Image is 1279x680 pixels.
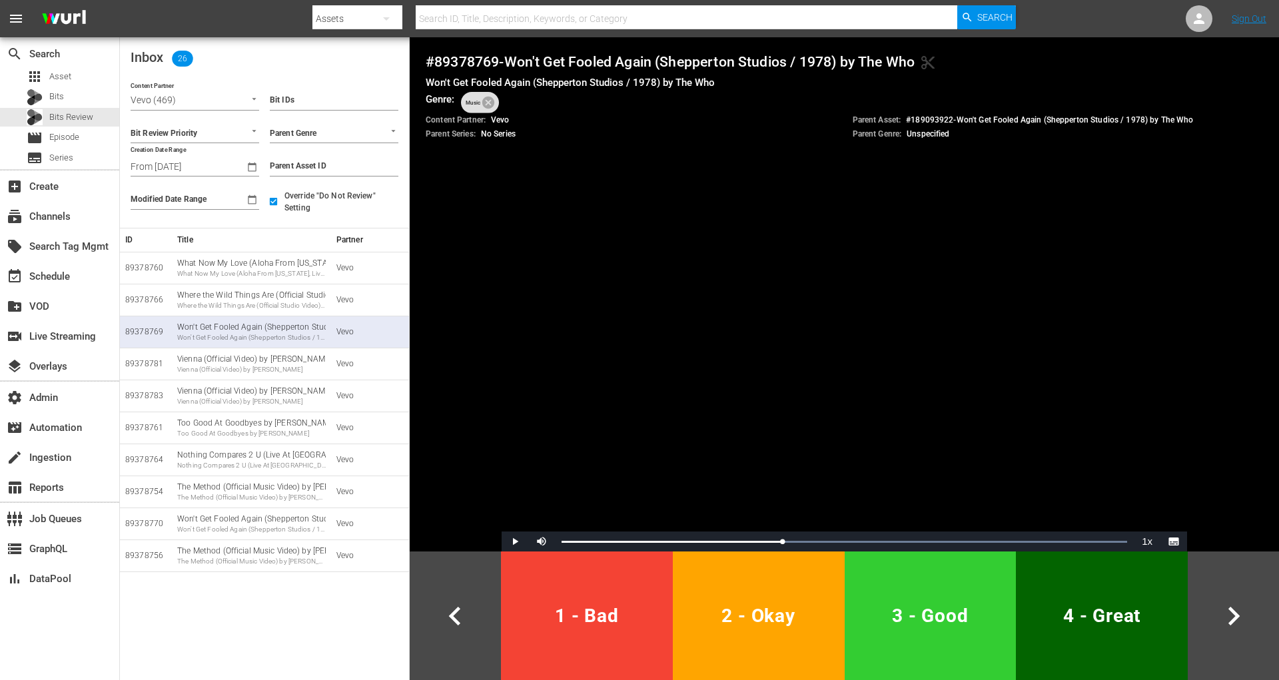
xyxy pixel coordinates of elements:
[177,429,326,438] div: Too Good At Goodbyes by [PERSON_NAME]
[177,397,326,406] div: Vienna (Official Video) by [PERSON_NAME]
[177,461,326,470] div: Nothing Compares 2 U (Live At [GEOGRAPHIC_DATA], 1999) by [PERSON_NAME]
[920,55,936,71] span: Generated Bit
[501,551,673,680] button: 1 - Bad
[331,228,409,252] th: Partner
[1252,94,1264,107] button: Open
[49,70,71,83] span: Asset
[426,129,476,139] span: Parent Series:
[502,531,528,551] button: Play
[1160,531,1187,551] button: Subtitles
[177,418,326,438] div: Too Good At Goodbyes by Sam Smith
[27,150,43,166] span: Series
[850,599,1011,632] span: 3 - Good
[436,597,474,635] span: chevron_left
[673,551,845,680] button: 2 - Okay
[426,115,486,125] span: Content Partner:
[1021,599,1182,632] span: 4 - Great
[131,93,222,110] input: Content Partner
[426,76,1263,89] h5: Won't Get Fooled Again (Shepperton Studios / 1978) by The Who
[7,46,23,62] span: Search
[853,115,1194,126] p: # 189093922 - Won't Get Fooled Again (Shepperton Studios / 1978) by The Who
[49,111,93,124] span: Bits Review
[125,486,167,498] div: 89378754
[125,550,167,561] div: 89378756
[172,228,331,252] th: Title
[387,125,400,137] button: Open
[336,550,398,561] div: Vevo
[177,258,326,278] div: What Now My Love (Aloha From Hawaii, Live in Honolulu, 1973) by Elvis Presley
[1232,13,1266,24] a: Sign Out
[7,480,23,496] span: Reports
[177,525,326,534] div: Won't Get Fooled Again (Shepperton Studios / 1978) by The Who
[120,228,172,252] th: ID
[49,151,73,165] span: Series
[177,354,326,374] div: Vienna (Official Video) by Billy Joel
[1215,597,1252,635] span: chevron_right
[528,531,555,551] button: Mute
[248,125,260,137] button: Open
[678,599,839,632] span: 2 - Okay
[177,493,326,502] div: The Method (Official Music Video) by [PERSON_NAME], [PERSON_NAME] and E-40
[853,115,901,125] span: Parent Asset:
[562,541,1127,543] div: Progress Bar
[336,518,398,529] div: Vevo
[125,518,167,529] div: 89378770
[336,262,398,274] div: Vevo
[177,269,326,278] div: What Now My Love (Aloha From [US_STATE], Live in [GEOGRAPHIC_DATA], 1973) by [PERSON_NAME]
[7,268,23,284] span: Schedule
[125,358,167,370] div: 89378781
[845,551,1017,680] button: 3 - Good
[177,386,326,406] div: Vienna (Official Video) by Billy Joel
[177,557,326,566] div: The Method (Official Music Video) by [PERSON_NAME], [PERSON_NAME] and E-40
[336,486,398,498] div: Vevo
[977,5,1013,29] span: Search
[125,422,167,434] div: 89378761
[336,326,398,338] div: Vevo
[177,513,326,534] div: Won't Get Fooled Again (Shepperton Studios / 1978) by The Who
[336,422,398,434] div: Vevo
[1016,551,1188,680] button: 4 - Great
[1134,531,1160,551] button: Playback Rate
[125,326,167,338] div: 89378769
[426,93,454,106] h5: Genre:
[125,262,167,274] div: 89378760
[506,599,667,632] span: 1 - Bad
[49,131,79,144] span: Episode
[131,48,197,69] h2: Inbox
[125,454,167,466] div: 89378764
[853,129,902,139] span: Parent Genre:
[177,301,326,310] div: Where the Wild Things Are (Official Studio Video) by [PERSON_NAME]
[177,482,326,502] div: The Method (Official Music Video) by Lecrae, Miles Minnick and E-40
[177,365,326,374] div: Vienna (Official Video) by [PERSON_NAME]
[461,87,485,119] span: Music
[7,541,23,557] span: GraphQL
[7,390,23,406] span: Admin
[125,294,167,306] div: 89378766
[7,208,23,224] span: Channels
[426,129,516,140] p: No Series
[177,545,326,566] div: The Method (Official Music Video) by Lecrae, Miles Minnick and E-40
[502,166,1187,551] div: Video Player
[7,420,23,436] span: Automation
[7,358,23,374] span: Overlays
[461,92,499,113] div: Music
[177,333,326,342] div: Won't Get Fooled Again (Shepperton Studios / 1978) by The Who
[8,11,24,27] span: menu
[426,53,1263,71] h4: # 89378769 - Won't Get Fooled Again (Shepperton Studios / 1978) by The Who
[172,53,193,64] span: 26
[248,93,260,105] button: Open
[336,454,398,466] div: Vevo
[7,238,23,254] span: Search Tag Mgmt
[49,90,64,103] span: Bits
[177,290,326,310] div: Where the Wild Things Are (Official Studio Video) by [PERSON_NAME]
[177,450,326,470] div: Nothing Compares 2 U (Live At Paisley Park, 1999) by Prince
[853,129,950,140] p: Unspecified
[131,83,174,89] label: Content Partner
[131,147,186,153] label: Creation Date Range
[7,571,23,587] span: DataPool
[27,69,43,85] span: Asset
[7,298,23,314] span: VOD
[426,115,510,126] p: Vevo
[284,190,388,214] span: Override "Do Not Review" Setting
[7,511,23,527] span: Job Queues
